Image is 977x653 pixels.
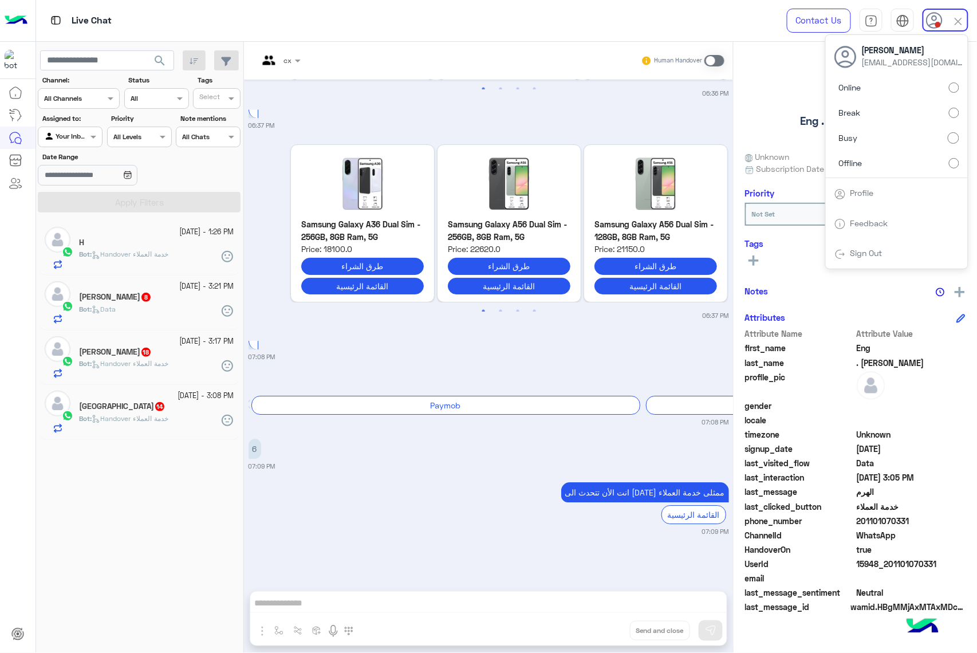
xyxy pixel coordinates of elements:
[79,359,92,368] b: :
[448,278,570,294] button: القائمة الرئيسية
[857,471,966,483] span: 2025-10-15T12:05:02.384Z
[301,218,424,243] p: Samsung Galaxy A36 Dual Sim - 256GB, 8GB Ram, 5G
[249,439,261,459] p: 15/10/2025, 7:09 PM
[178,391,234,402] small: [DATE] - 3:08 PM
[79,414,90,423] span: Bot
[745,400,854,412] span: gender
[949,158,959,168] input: Offline
[495,83,506,95] button: 2 of 2
[745,486,854,498] span: last_message
[745,471,854,483] span: last_interaction
[92,359,168,368] span: Handover خدمة العملاء
[512,305,523,317] button: 3 of 2
[857,443,966,455] span: 2025-05-09T12:22:11.435Z
[834,249,846,260] img: tab
[702,527,729,536] small: 07:09 PM
[745,501,854,513] span: last_clicked_button
[249,462,275,471] small: 07:09 PM
[529,83,541,95] button: 4 of 2
[839,107,861,119] span: Break
[745,529,854,541] span: ChannelId
[38,192,241,213] button: Apply Filters
[42,113,101,124] label: Assigned to:
[850,188,874,198] a: Profile
[62,301,73,312] img: WhatsApp
[79,305,92,313] b: :
[839,132,858,144] span: Busy
[745,188,775,198] h6: Priority
[949,108,959,118] input: Break
[851,601,966,613] span: wamid.HBgMMjAxMTAxMDcwMzMxFQIAEhggQUM2MEExOTJGOUJDOEZFRkZBRTMwMzBFNUQxRjVBNDYA
[92,250,168,258] span: Handover خدمة العملاء
[857,342,966,354] span: Eng
[79,238,84,247] h5: H
[42,152,171,162] label: Date Range
[745,371,854,398] span: profile_pic
[180,113,239,124] label: Note mentions
[594,243,717,255] span: Price: 21150.0
[79,305,90,313] span: Bot
[857,515,966,527] span: 201101070331
[745,328,854,340] span: Attribute Name
[862,44,965,56] span: [PERSON_NAME]
[787,9,851,33] a: Contact Us
[857,371,885,400] img: defaultAdmin.png
[745,238,966,249] h6: Tags
[128,75,187,85] label: Status
[153,54,167,68] span: search
[62,410,73,422] img: WhatsApp
[839,157,862,169] span: Offline
[949,82,959,93] input: Online
[448,155,570,213] img: A56-256.jpg
[801,115,910,128] h5: Eng . [PERSON_NAME]
[478,83,489,95] button: 1 of 2
[594,218,717,243] p: Samsung Galaxy A56 Dual Sim - 128GB, 8GB Ram, 5G
[72,13,112,29] p: Live Chat
[92,414,168,423] span: Handover خدمة العملاء
[703,89,729,98] small: 06:36 PM
[862,56,965,68] span: [EMAIL_ADDRESS][DOMAIN_NAME]
[860,9,883,33] a: tab
[839,81,861,93] span: Online
[284,56,292,65] span: cx
[955,287,965,297] img: add
[180,336,234,347] small: [DATE] - 3:17 PM
[301,258,424,274] button: طرق الشراء
[661,505,726,524] div: القائمة الرئيسية
[654,56,702,65] small: Human Handover
[745,151,790,163] span: Unknown
[896,14,909,27] img: tab
[857,544,966,556] span: true
[249,352,275,361] small: 07:08 PM
[141,293,151,302] span: 8
[79,414,92,423] b: :
[834,188,846,200] img: tab
[92,305,116,313] span: Data
[857,457,966,469] span: Data
[857,328,966,340] span: Attribute Value
[79,250,92,258] b: :
[745,428,854,440] span: timezone
[529,305,541,317] button: 4 of 2
[903,607,943,647] img: hulul-logo.png
[745,443,854,455] span: signup_date
[258,56,279,74] img: teams.png
[630,621,690,640] button: Send and close
[45,281,70,307] img: defaultAdmin.png
[752,210,775,218] b: Not Set
[79,292,152,302] h5: Mohamed Salah
[857,572,966,584] span: null
[79,359,90,368] span: Bot
[745,572,854,584] span: email
[198,92,220,105] div: Select
[180,281,234,292] small: [DATE] - 3:21 PM
[301,278,424,294] button: القائمة الرئيسية
[62,356,73,367] img: WhatsApp
[478,305,489,317] button: 1 of 2
[745,414,854,426] span: locale
[594,278,717,294] button: القائمة الرئيسية
[857,501,966,513] span: خدمة العملاء
[745,558,854,570] span: UserId
[745,312,786,322] h6: Attributes
[850,218,888,228] a: Feedback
